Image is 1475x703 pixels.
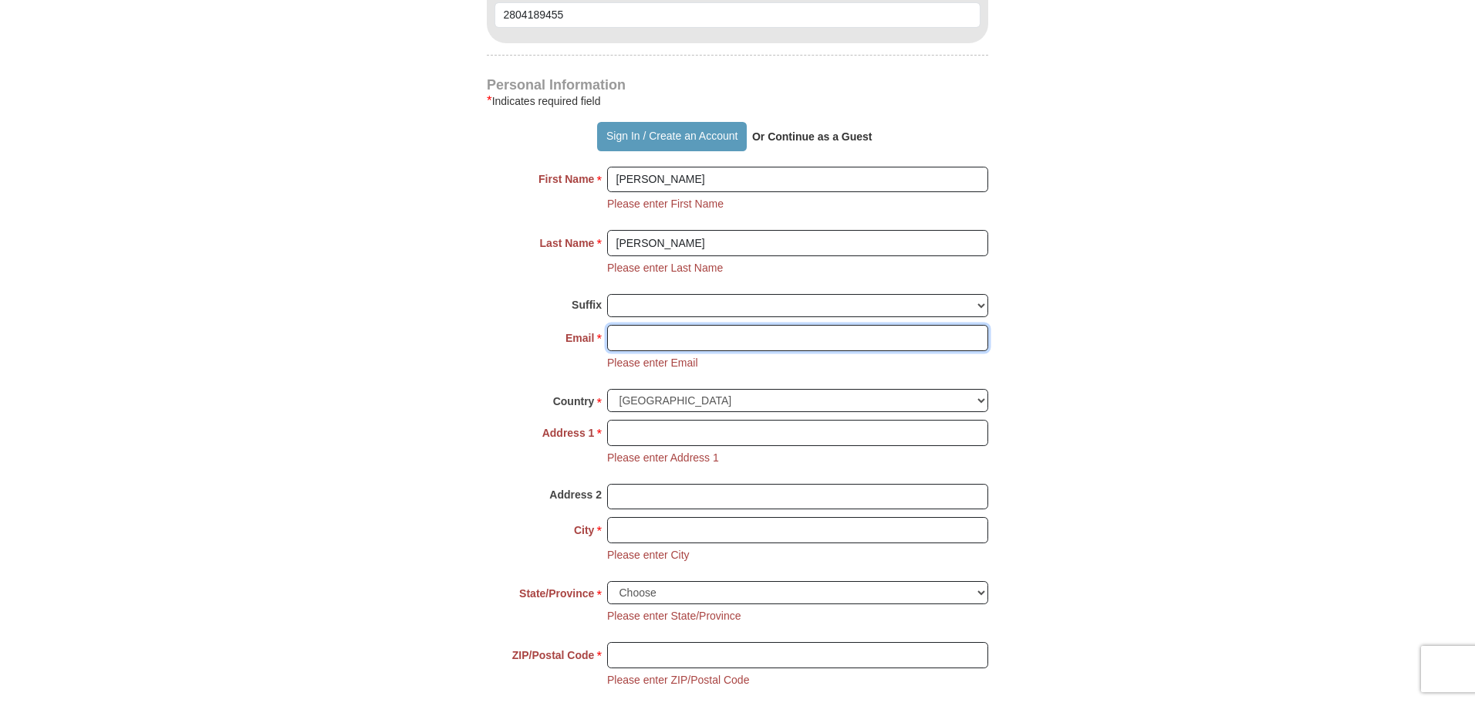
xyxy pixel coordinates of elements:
[538,168,594,190] strong: First Name
[607,608,741,624] li: Please enter State/Province
[540,232,595,254] strong: Last Name
[607,355,698,370] li: Please enter Email
[607,547,690,563] li: Please enter City
[549,484,602,505] strong: Address 2
[597,122,746,151] button: Sign In / Create an Account
[607,260,723,275] li: Please enter Last Name
[607,450,719,465] li: Please enter Address 1
[487,79,988,91] h4: Personal Information
[574,519,594,541] strong: City
[487,92,988,110] div: Indicates required field
[542,422,595,444] strong: Address 1
[553,390,595,412] strong: Country
[607,196,724,211] li: Please enter First Name
[565,327,594,349] strong: Email
[512,644,595,666] strong: ZIP/Postal Code
[607,672,749,688] li: Please enter ZIP/Postal Code
[519,583,594,604] strong: State/Province
[752,130,873,143] strong: Or Continue as a Guest
[572,294,602,316] strong: Suffix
